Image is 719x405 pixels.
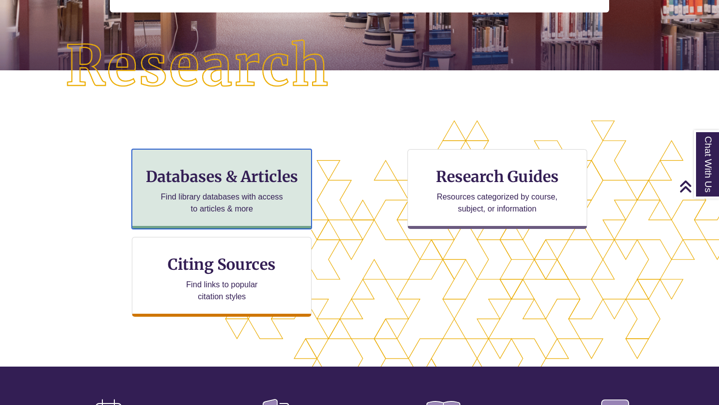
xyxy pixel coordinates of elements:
p: Find links to popular citation styles [173,279,271,303]
a: Back to Top [679,180,717,193]
a: Research Guides Resources categorized by course, subject, or information [407,149,587,229]
h3: Research Guides [416,167,579,186]
img: Research [36,10,359,123]
h3: Citing Sources [161,255,283,274]
a: Citing Sources Find links to popular citation styles [132,237,312,317]
p: Find library databases with access to articles & more [157,191,287,215]
h3: Databases & Articles [140,167,303,186]
p: Resources categorized by course, subject, or information [432,191,562,215]
a: Databases & Articles Find library databases with access to articles & more [132,149,312,229]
